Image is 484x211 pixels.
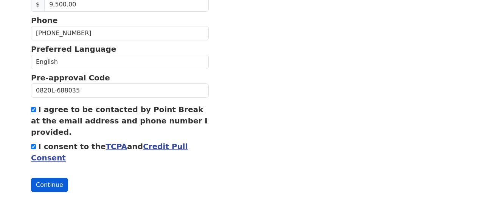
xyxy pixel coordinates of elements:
[31,45,116,54] strong: Preferred Language
[105,142,127,151] a: TCPA
[31,16,57,25] strong: Phone
[31,142,188,162] label: I consent to the and
[31,83,209,98] input: Pre-approval Code
[31,73,110,82] strong: Pre-approval Code
[31,26,209,40] input: (___) ___-____
[31,105,208,137] label: I agree to be contacted by Point Break at the email address and phone number I provided.
[31,178,68,192] button: Continue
